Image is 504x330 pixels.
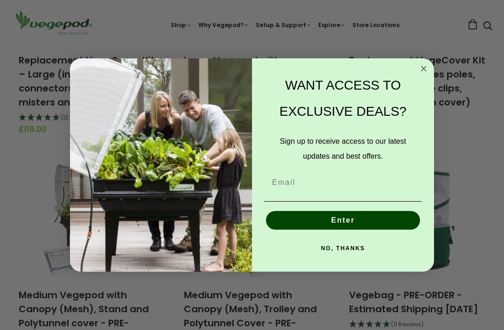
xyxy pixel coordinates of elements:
[418,63,429,74] button: Close dialog
[264,173,422,192] input: Email
[280,137,406,160] span: Sign up to receive access to our latest updates and best offers.
[280,78,406,119] span: WANT ACCESS TO EXCLUSIVE DEALS?
[70,58,252,272] img: e9d03583-1bb1-490f-ad29-36751b3212ff.jpeg
[264,239,422,258] button: NO, THANKS
[266,211,420,230] button: Enter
